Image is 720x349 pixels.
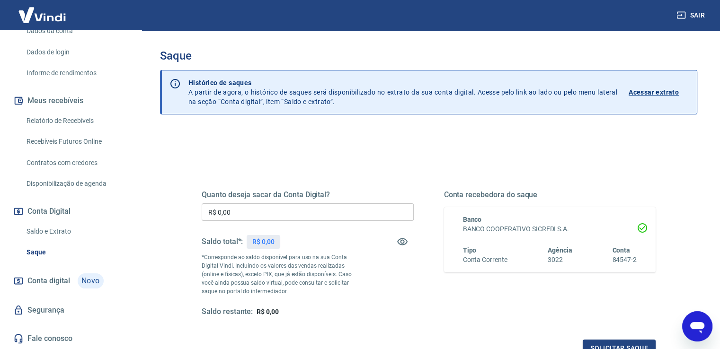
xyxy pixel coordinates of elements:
[548,255,572,265] h6: 3022
[160,49,697,62] h3: Saque
[23,153,130,173] a: Contratos com credores
[23,111,130,131] a: Relatório de Recebíveis
[463,255,507,265] h6: Conta Corrente
[188,78,617,106] p: A partir de agora, o histórico de saques será disponibilizado no extrato da sua conta digital. Ac...
[11,300,130,321] a: Segurança
[11,90,130,111] button: Meus recebíveis
[23,243,130,262] a: Saque
[202,190,414,200] h5: Quanto deseja sacar da Conta Digital?
[27,274,70,288] span: Conta digital
[202,237,243,246] h5: Saldo total*:
[548,246,572,254] span: Agência
[23,222,130,241] a: Saldo e Extrato
[612,246,630,254] span: Conta
[629,78,689,106] a: Acessar extrato
[257,308,279,315] span: R$ 0,00
[11,201,130,222] button: Conta Digital
[78,273,104,288] span: Novo
[202,307,253,317] h5: Saldo restante:
[612,255,637,265] h6: 84547-2
[11,0,73,29] img: Vindi
[444,190,656,200] h5: Conta recebedora do saque
[23,174,130,193] a: Disponibilização de agenda
[682,311,712,341] iframe: Botão para abrir a janela de mensagens
[629,87,679,97] p: Acessar extrato
[11,270,130,292] a: Conta digitalNovo
[252,237,275,247] p: R$ 0,00
[675,7,709,24] button: Sair
[463,246,477,254] span: Tipo
[23,63,130,83] a: Informe de rendimentos
[11,328,130,349] a: Fale conosco
[463,216,482,223] span: Banco
[23,43,130,62] a: Dados de login
[202,253,361,296] p: *Corresponde ao saldo disponível para uso na sua Conta Digital Vindi. Incluindo os valores das ve...
[23,21,130,41] a: Dados da conta
[23,132,130,151] a: Recebíveis Futuros Online
[463,224,637,234] h6: BANCO COOPERATIVO SICREDI S.A.
[188,78,617,87] p: Histórico de saques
